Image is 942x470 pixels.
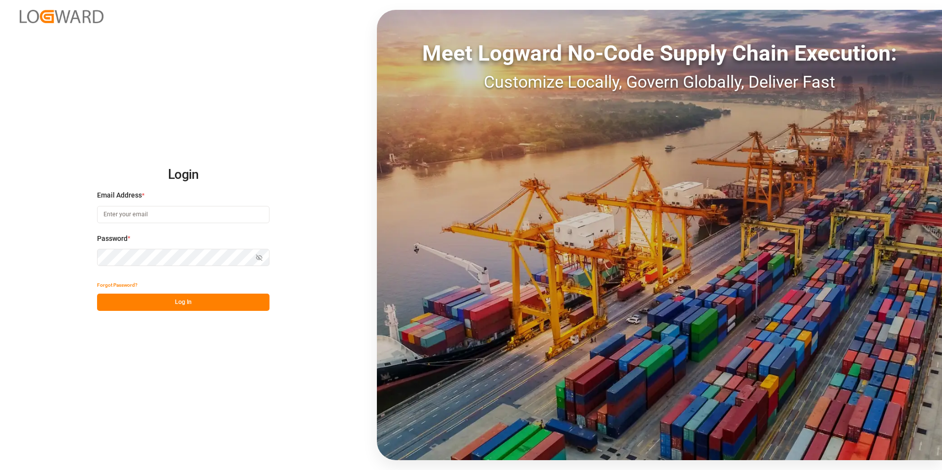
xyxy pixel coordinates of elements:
[97,276,137,294] button: Forgot Password?
[377,37,942,69] div: Meet Logward No-Code Supply Chain Execution:
[97,190,142,201] span: Email Address
[97,159,269,191] h2: Login
[97,206,269,223] input: Enter your email
[377,69,942,95] div: Customize Locally, Govern Globally, Deliver Fast
[97,234,128,244] span: Password
[20,10,103,23] img: Logward_new_orange.png
[97,294,269,311] button: Log In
